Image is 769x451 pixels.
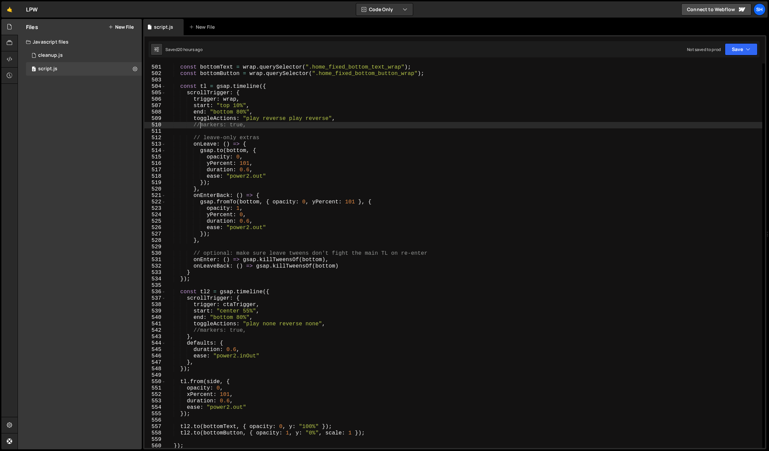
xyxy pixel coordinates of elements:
[144,443,166,449] div: 560
[189,24,217,30] div: New File
[144,109,166,116] div: 508
[144,308,166,315] div: 539
[144,302,166,308] div: 538
[26,23,38,31] h2: Files
[144,263,166,270] div: 532
[144,359,166,366] div: 547
[18,35,142,49] div: Javascript files
[144,154,166,160] div: 515
[144,90,166,96] div: 505
[144,199,166,205] div: 522
[26,62,142,76] div: 16168/43471.js
[356,3,413,16] button: Code Only
[144,398,166,404] div: 553
[144,295,166,302] div: 537
[144,366,166,372] div: 548
[165,47,203,52] div: Saved
[144,160,166,167] div: 516
[38,66,57,72] div: script.js
[26,5,38,14] div: LPW
[178,47,203,52] div: 20 hours ago
[144,218,166,225] div: 525
[154,24,173,30] div: script.js
[144,167,166,173] div: 517
[144,83,166,90] div: 504
[144,315,166,321] div: 540
[687,47,721,52] div: Not saved to prod
[144,340,166,347] div: 544
[26,49,142,62] div: 16168/43472.js
[144,180,166,186] div: 519
[32,67,36,72] span: 0
[144,270,166,276] div: 533
[144,225,166,231] div: 526
[144,411,166,417] div: 555
[144,77,166,83] div: 503
[144,257,166,263] div: 531
[144,231,166,237] div: 527
[144,347,166,353] div: 545
[144,103,166,109] div: 507
[681,3,751,16] a: Connect to Webflow
[144,173,166,180] div: 518
[144,353,166,359] div: 546
[144,237,166,244] div: 528
[144,424,166,430] div: 557
[144,372,166,379] div: 549
[144,193,166,199] div: 521
[144,379,166,385] div: 550
[144,148,166,154] div: 514
[753,3,766,16] a: Sh
[144,334,166,340] div: 543
[144,385,166,392] div: 551
[144,404,166,411] div: 554
[725,43,758,55] button: Save
[144,417,166,424] div: 556
[144,71,166,77] div: 502
[144,436,166,443] div: 559
[144,135,166,141] div: 512
[144,244,166,250] div: 529
[144,122,166,128] div: 510
[144,392,166,398] div: 552
[144,205,166,212] div: 523
[1,1,18,18] a: 🤙
[38,52,63,58] div: cleanup.js
[144,430,166,436] div: 558
[144,276,166,282] div: 534
[144,289,166,295] div: 536
[144,282,166,289] div: 535
[144,96,166,103] div: 506
[144,321,166,327] div: 541
[144,141,166,148] div: 513
[144,250,166,257] div: 530
[108,24,134,30] button: New File
[144,186,166,193] div: 520
[144,128,166,135] div: 511
[144,64,166,71] div: 501
[144,116,166,122] div: 509
[144,212,166,218] div: 524
[144,327,166,334] div: 542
